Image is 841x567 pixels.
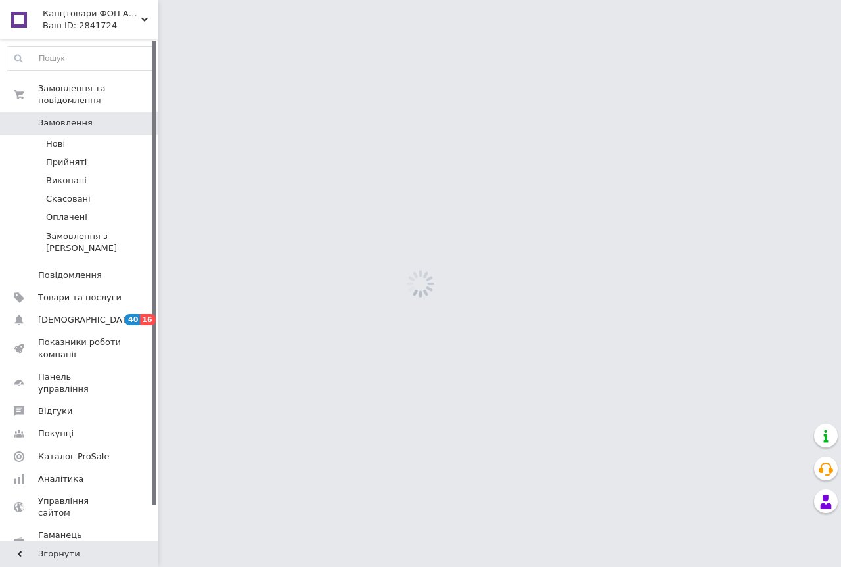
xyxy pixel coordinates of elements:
span: Відгуки [38,405,72,417]
span: [DEMOGRAPHIC_DATA] [38,314,135,326]
span: 16 [140,314,155,325]
span: Каталог ProSale [38,451,109,463]
span: Повідомлення [38,269,102,281]
span: 40 [125,314,140,325]
span: Замовлення [38,117,93,129]
span: Нові [46,138,65,150]
div: Ваш ID: 2841724 [43,20,158,32]
span: Покупці [38,428,74,440]
span: Панель управління [38,371,122,395]
span: Замовлення та повідомлення [38,83,158,106]
span: Виконані [46,175,87,187]
span: Товари та послуги [38,292,122,304]
span: Управління сайтом [38,495,122,519]
span: Аналітика [38,473,83,485]
input: Пошук [7,47,154,70]
span: Гаманець компанії [38,530,122,553]
span: Прийняті [46,156,87,168]
span: Замовлення з [PERSON_NAME] [46,231,154,254]
span: Скасовані [46,193,91,205]
span: Показники роботи компанії [38,336,122,360]
span: Оплачені [46,212,87,223]
span: Канцтовари ФОП Алiбаба [43,8,141,20]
